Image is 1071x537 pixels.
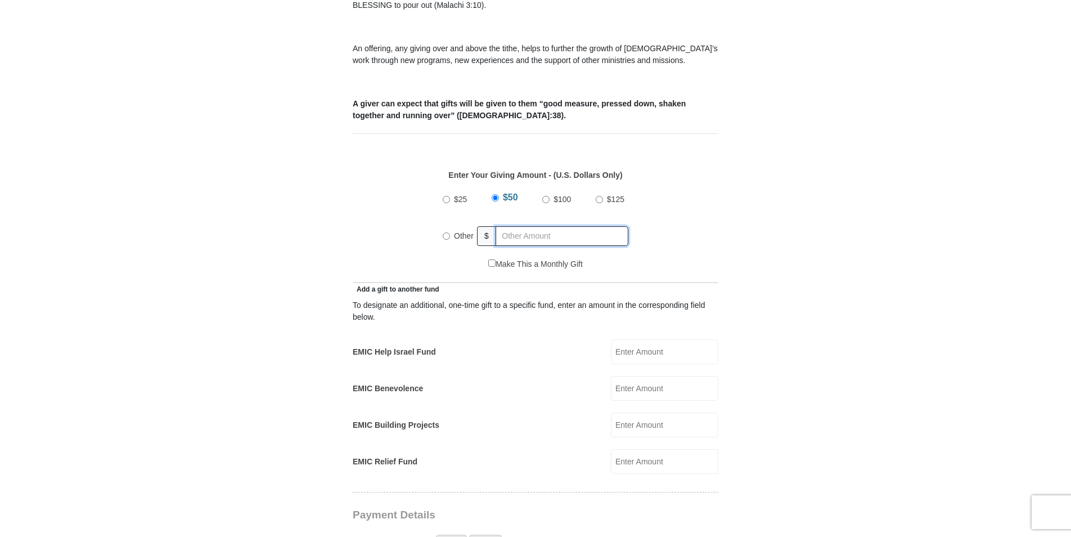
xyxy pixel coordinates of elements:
input: Enter Amount [611,376,718,401]
span: $50 [503,193,518,202]
label: Make This a Monthly Gift [488,258,583,270]
span: $100 [553,195,571,204]
div: To designate an additional, one-time gift to a specific fund, enter an amount in the correspondin... [353,299,718,323]
b: A giver can expect that gifts will be given to them “good measure, pressed down, shaken together ... [353,99,686,120]
input: Other Amount [496,226,628,246]
span: Other [454,231,474,240]
input: Enter Amount [611,449,718,474]
p: An offering, any giving over and above the tithe, helps to further the growth of [DEMOGRAPHIC_DAT... [353,43,718,66]
span: $ [477,226,496,246]
strong: Enter Your Giving Amount - (U.S. Dollars Only) [448,171,622,180]
input: Enter Amount [611,339,718,364]
span: $25 [454,195,467,204]
input: Make This a Monthly Gift [488,259,496,267]
label: EMIC Benevolence [353,383,423,395]
span: $125 [607,195,624,204]
span: Add a gift to another fund [353,285,439,293]
label: EMIC Building Projects [353,419,439,431]
label: EMIC Help Israel Fund [353,346,436,358]
input: Enter Amount [611,413,718,437]
label: EMIC Relief Fund [353,456,417,468]
h3: Payment Details [353,509,640,522]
